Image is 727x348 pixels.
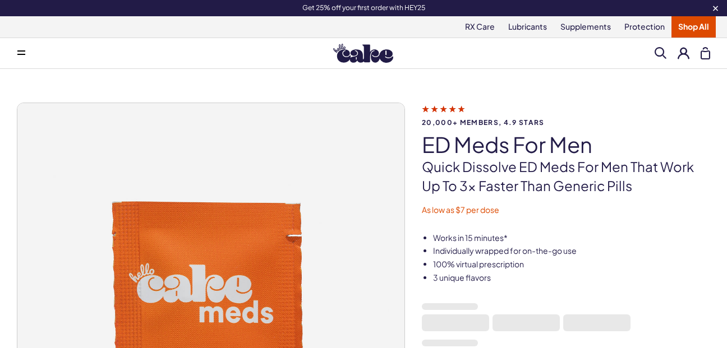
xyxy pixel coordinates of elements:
[458,16,501,38] a: RX Care
[433,259,710,270] li: 100% virtual prescription
[433,272,710,284] li: 3 unique flavors
[333,44,393,63] img: Hello Cake
[501,16,554,38] a: Lubricants
[422,205,710,216] p: As low as $7 per dose
[422,119,710,126] span: 20,000+ members, 4.9 stars
[422,133,710,156] h1: ED Meds for Men
[433,233,710,244] li: Works in 15 minutes*
[433,245,710,257] li: Individually wrapped for on-the-go use
[422,157,710,195] p: Quick dissolve ED Meds for men that work up to 3x faster than generic pills
[554,16,618,38] a: Supplements
[422,104,710,126] a: 20,000+ members, 4.9 stars
[671,16,716,38] a: Shop All
[618,16,671,38] a: Protection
